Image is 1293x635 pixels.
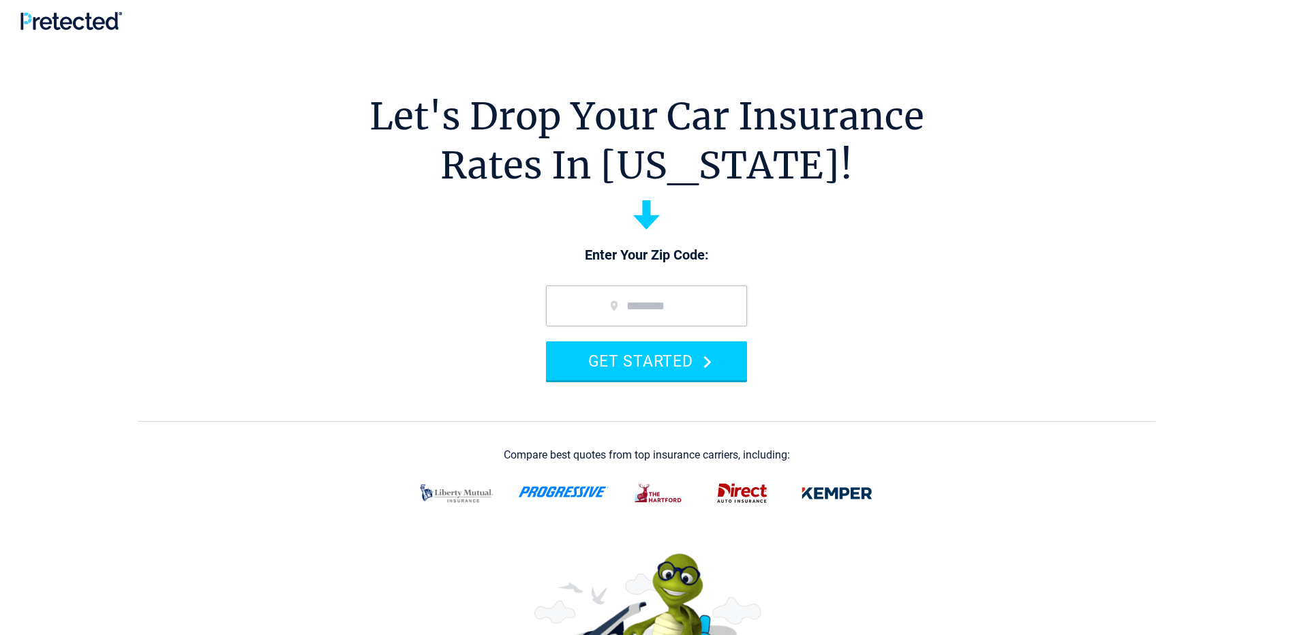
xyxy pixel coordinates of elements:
input: zip code [546,285,747,326]
img: Pretected Logo [20,12,122,30]
img: thehartford [626,476,693,511]
img: kemper [792,476,882,511]
button: GET STARTED [546,341,747,380]
p: Enter Your Zip Code: [532,246,761,265]
img: progressive [518,486,609,497]
h1: Let's Drop Your Car Insurance Rates In [US_STATE]! [369,92,924,190]
div: Compare best quotes from top insurance carriers, including: [504,449,790,461]
img: direct [709,476,776,511]
img: liberty [412,476,502,511]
